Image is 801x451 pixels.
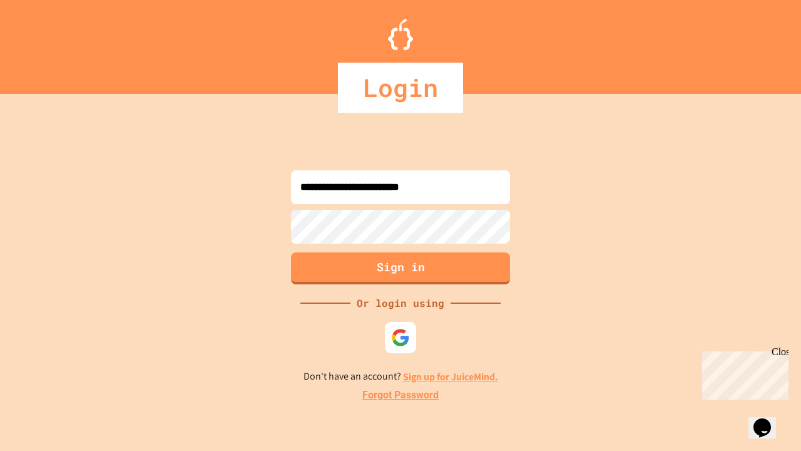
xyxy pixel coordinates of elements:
div: Login [338,63,463,113]
p: Don't have an account? [304,369,498,385]
div: Or login using [350,296,451,311]
a: Sign up for JuiceMind. [403,370,498,383]
iframe: chat widget [748,401,788,438]
button: Sign in [291,252,510,284]
div: Chat with us now!Close [5,5,86,80]
img: Logo.svg [388,19,413,50]
a: Forgot Password [362,388,439,403]
img: google-icon.svg [391,328,410,347]
iframe: chat widget [697,346,788,400]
